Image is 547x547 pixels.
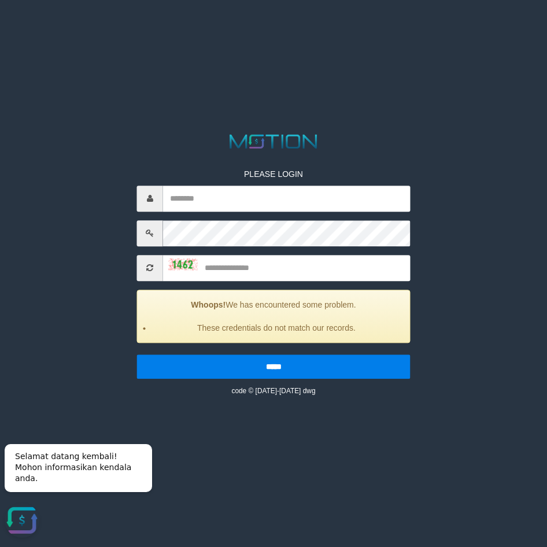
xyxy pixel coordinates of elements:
span: Selamat datang kembali! Mohon informasikan kendala anda. [15,18,131,49]
li: These credentials do not match our records. [152,322,401,334]
img: captcha [169,258,198,270]
img: MOTION_logo.png [226,132,321,151]
p: PLEASE LOGIN [137,168,411,180]
div: We has encountered some problem. [137,290,411,343]
small: code © [DATE]-[DATE] dwg [231,387,315,395]
button: Open LiveChat chat widget [5,69,39,104]
strong: Whoops! [191,300,226,309]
